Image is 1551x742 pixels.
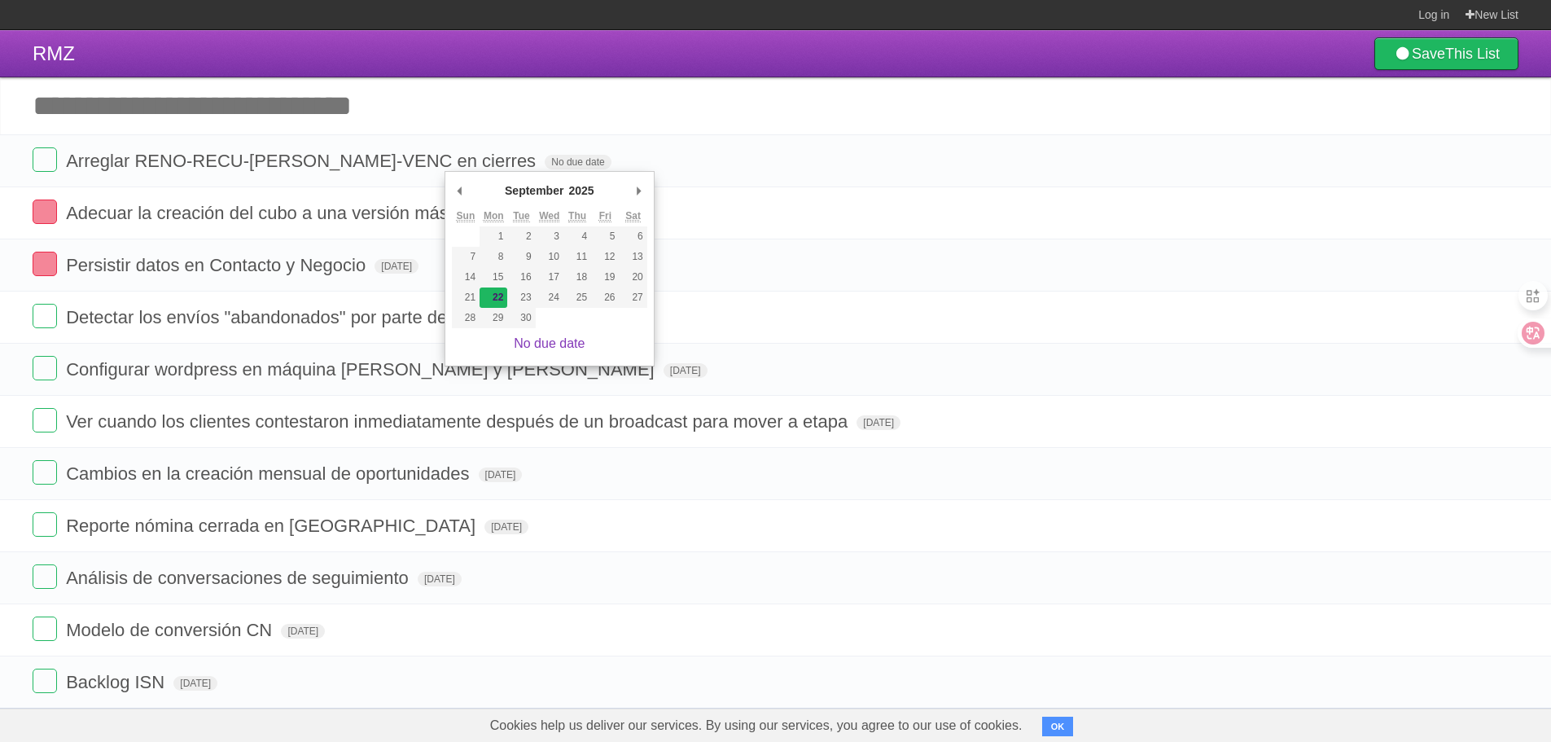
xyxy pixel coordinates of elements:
abbr: Saturday [625,210,641,222]
button: 16 [507,267,535,288]
span: Backlog ISN [66,672,169,692]
span: [DATE] [418,572,462,586]
button: 28 [452,308,480,328]
label: Done [33,564,57,589]
b: This List [1445,46,1500,62]
span: Arreglar RENO-RECU-[PERSON_NAME]-VENC en cierres [66,151,540,171]
span: Análisis de conversaciones de seguimiento [66,568,413,588]
a: SaveThis List [1374,37,1518,70]
button: 19 [591,267,619,288]
button: 22 [480,288,507,308]
button: 6 [619,226,646,247]
div: September [502,178,566,203]
a: No due date [514,336,585,350]
button: 23 [507,288,535,308]
span: [DATE] [857,415,900,430]
span: Cambios en la creación mensual de oportunidades [66,463,473,484]
abbr: Friday [599,210,611,222]
button: 27 [619,288,646,308]
button: 18 [563,267,591,288]
span: No due date [545,155,611,169]
span: [DATE] [664,363,708,378]
button: 24 [536,288,563,308]
button: 9 [507,247,535,267]
label: Done [33,408,57,432]
button: 2 [507,226,535,247]
button: 25 [563,288,591,308]
span: Reporte nómina cerrada en [GEOGRAPHIC_DATA] [66,516,480,536]
span: [DATE] [479,468,523,482]
label: Done [33,460,57,485]
button: 3 [536,226,563,247]
abbr: Monday [484,210,504,222]
label: Done [33,252,57,276]
button: 11 [563,247,591,267]
button: 12 [591,247,619,267]
abbr: Sunday [457,210,475,222]
abbr: Wednesday [539,210,559,222]
button: 13 [619,247,646,267]
button: 7 [452,247,480,267]
button: 21 [452,288,480,308]
span: [DATE] [173,676,217,691]
span: [DATE] [281,624,325,639]
span: Modelo de conversión CN [66,620,276,640]
button: 14 [452,267,480,288]
label: Done [33,304,57,328]
button: 4 [563,226,591,247]
span: RMZ [33,42,75,64]
button: 1 [480,226,507,247]
span: [DATE] [484,520,528,534]
button: 26 [591,288,619,308]
button: 17 [536,267,563,288]
label: Done [33,147,57,172]
label: Done [33,200,57,224]
button: 30 [507,308,535,328]
label: Done [33,356,57,380]
button: 29 [480,308,507,328]
span: Detectar los envíos "abandonados" por parte de los clientes [66,307,545,327]
button: 10 [536,247,563,267]
button: Previous Month [452,178,468,203]
span: Configurar wordpress en máquina [PERSON_NAME] y [PERSON_NAME] [66,359,659,380]
span: Cookies help us deliver our services. By using our services, you agree to our use of cookies. [474,709,1039,742]
span: Adecuar la creación del cubo a una versión más light y programarlo [66,203,606,223]
button: 8 [480,247,507,267]
button: Next Month [631,178,647,203]
button: 15 [480,267,507,288]
abbr: Tuesday [513,210,529,222]
button: 5 [591,226,619,247]
span: Persistir datos en Contacto y Negocio [66,255,370,275]
label: Done [33,617,57,641]
span: [DATE] [375,259,418,274]
button: 20 [619,267,646,288]
span: Ver cuando los clientes contestaron inmediatamente después de un broadcast para mover a etapa [66,411,852,432]
label: Done [33,512,57,537]
label: Done [33,669,57,693]
abbr: Thursday [568,210,586,222]
div: 2025 [566,178,596,203]
button: OK [1042,717,1074,736]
